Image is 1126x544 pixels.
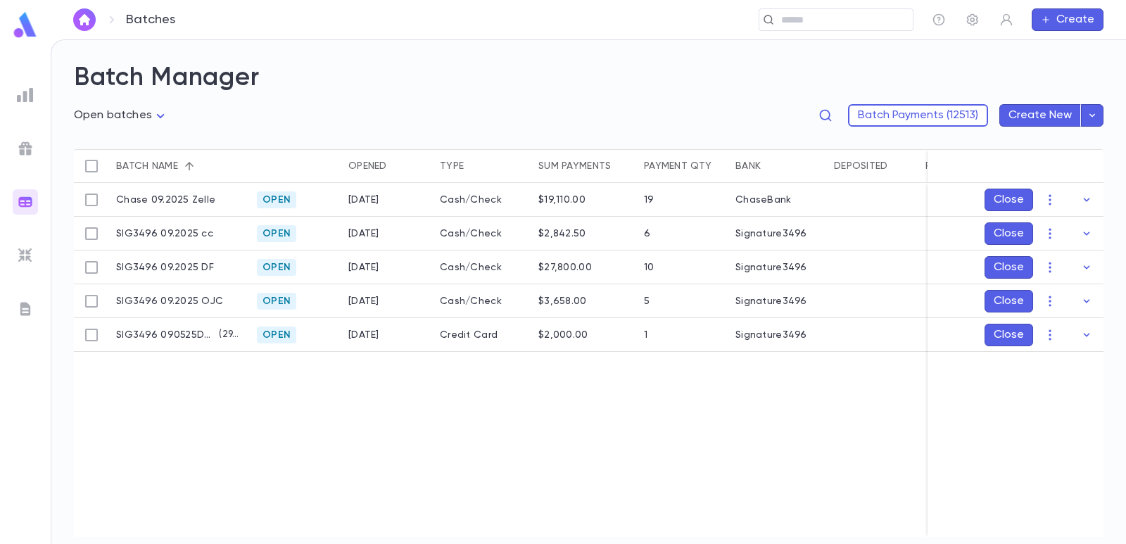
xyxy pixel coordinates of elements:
[1032,8,1103,31] button: Create
[644,194,654,205] div: 19
[17,140,34,157] img: campaigns_grey.99e729a5f7ee94e3726e6486bddda8f1.svg
[17,301,34,317] img: letters_grey.7941b92b52307dd3b8a917253454ce1c.svg
[116,149,178,183] div: Batch name
[11,11,39,39] img: logo
[116,296,223,307] p: SIG3496 09.2025 OJC
[116,228,213,239] p: SIG3496 09.2025 cc
[644,296,650,307] div: 5
[644,262,654,273] div: 10
[433,183,531,217] div: Cash/Check
[257,296,296,307] span: Open
[637,149,728,183] div: Payment qty
[735,149,761,183] div: Bank
[985,189,1033,211] button: Close
[257,194,296,205] span: Open
[341,149,433,183] div: Opened
[728,149,827,183] div: Bank
[735,329,807,341] div: Signature3496
[348,296,379,307] div: 9/2/2025
[74,110,152,121] span: Open batches
[644,228,650,239] div: 6
[433,149,531,183] div: Type
[348,262,379,273] div: 9/1/2025
[257,329,296,341] span: Open
[433,318,531,352] div: Credit Card
[925,149,980,183] div: Recorded
[440,149,464,183] div: Type
[538,194,586,205] div: $19,110.00
[985,222,1033,245] button: Close
[735,296,807,307] div: Signature3496
[538,228,586,239] div: $2,842.50
[433,217,531,251] div: Cash/Check
[213,328,243,342] p: ( 2943 )
[109,149,250,183] div: Batch name
[827,149,918,183] div: Deposited
[644,329,647,341] div: 1
[178,155,201,177] button: Sort
[735,194,792,205] div: ChaseBank
[433,284,531,318] div: Cash/Check
[985,324,1033,346] button: Close
[74,63,1103,94] h2: Batch Manager
[985,290,1033,312] button: Close
[257,262,296,273] span: Open
[538,149,611,183] div: Sum payments
[985,256,1033,279] button: Close
[999,104,1081,127] button: Create New
[538,262,592,273] div: $27,800.00
[531,149,637,183] div: Sum payments
[644,149,711,183] div: Payment qty
[74,105,169,127] div: Open batches
[17,87,34,103] img: reports_grey.c525e4749d1bce6a11f5fe2a8de1b229.svg
[848,104,988,127] button: Batch Payments (12513)
[348,329,379,341] div: 9/5/2025
[735,228,807,239] div: Signature3496
[538,329,588,341] div: $2,000.00
[433,251,531,284] div: Cash/Check
[538,296,587,307] div: $3,658.00
[76,14,93,25] img: home_white.a664292cf8c1dea59945f0da9f25487c.svg
[348,194,379,205] div: 9/1/2025
[17,247,34,264] img: imports_grey.530a8a0e642e233f2baf0ef88e8c9fcb.svg
[116,194,215,205] p: Chase 09.2025 Zelle
[834,149,888,183] div: Deposited
[116,262,214,273] p: SIG3496 09.2025 DF
[348,149,387,183] div: Opened
[17,194,34,210] img: batches_gradient.0a22e14384a92aa4cd678275c0c39cc4.svg
[116,329,213,341] p: SIG3496 090525DMFcc
[918,149,1010,183] div: Recorded
[735,262,807,273] div: Signature3496
[257,228,296,239] span: Open
[348,228,379,239] div: 9/4/2025
[126,12,175,27] p: Batches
